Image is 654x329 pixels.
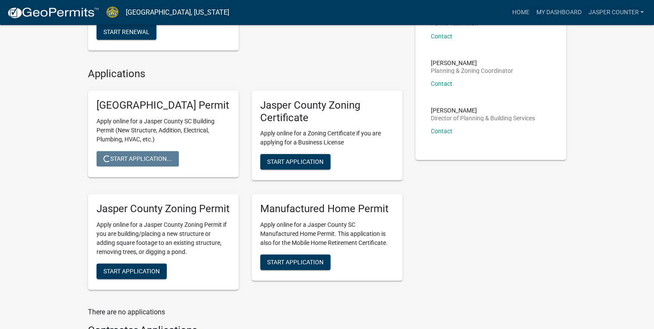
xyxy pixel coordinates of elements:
h5: Jasper County Zoning Certificate [260,99,394,124]
p: Planning & Zoning Coordinator [431,68,513,74]
span: Start Application [103,268,160,275]
button: Start Application [97,263,167,279]
p: Director of Planning & Building Services [431,115,535,121]
span: Start Application [267,158,324,165]
img: Jasper County, South Carolina [106,6,119,18]
button: Start Application [260,254,330,270]
p: [PERSON_NAME] [431,107,535,113]
a: Contact [431,128,452,135]
span: Start Application [267,259,324,266]
button: Start Application... [97,151,179,166]
h5: [GEOGRAPHIC_DATA] Permit [97,99,230,112]
h5: Jasper County Zoning Permit [97,203,230,215]
h5: Manufactured Home Permit [260,203,394,215]
wm-workflow-list-section: Applications [88,68,402,297]
a: Home [508,4,533,21]
h4: Applications [88,68,402,80]
p: Apply online for a Zoning Certificate if you are applying for a Business License [260,129,394,147]
a: My Dashboard [533,4,585,21]
p: Apply online for a Jasper County SC Manufactured Home Permit. This application is also for the Mo... [260,220,394,248]
p: There are no applications [88,307,402,317]
span: Start Application... [103,155,172,162]
a: Contact [431,33,452,40]
p: Apply online for a Jasper County Zoning Permit if you are building/placing a new structure or add... [97,220,230,257]
a: [GEOGRAPHIC_DATA], [US_STATE] [126,5,229,20]
button: Start Application [260,154,330,169]
a: Contact [431,80,452,87]
p: [PERSON_NAME] [431,60,513,66]
a: Jasper Counter [585,4,647,21]
button: Start Renewal [97,24,156,40]
span: Start Renewal [103,28,149,35]
p: Apply online for a Jasper County SC Building Permit (New Structure, Addition, Electrical, Plumbin... [97,117,230,144]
